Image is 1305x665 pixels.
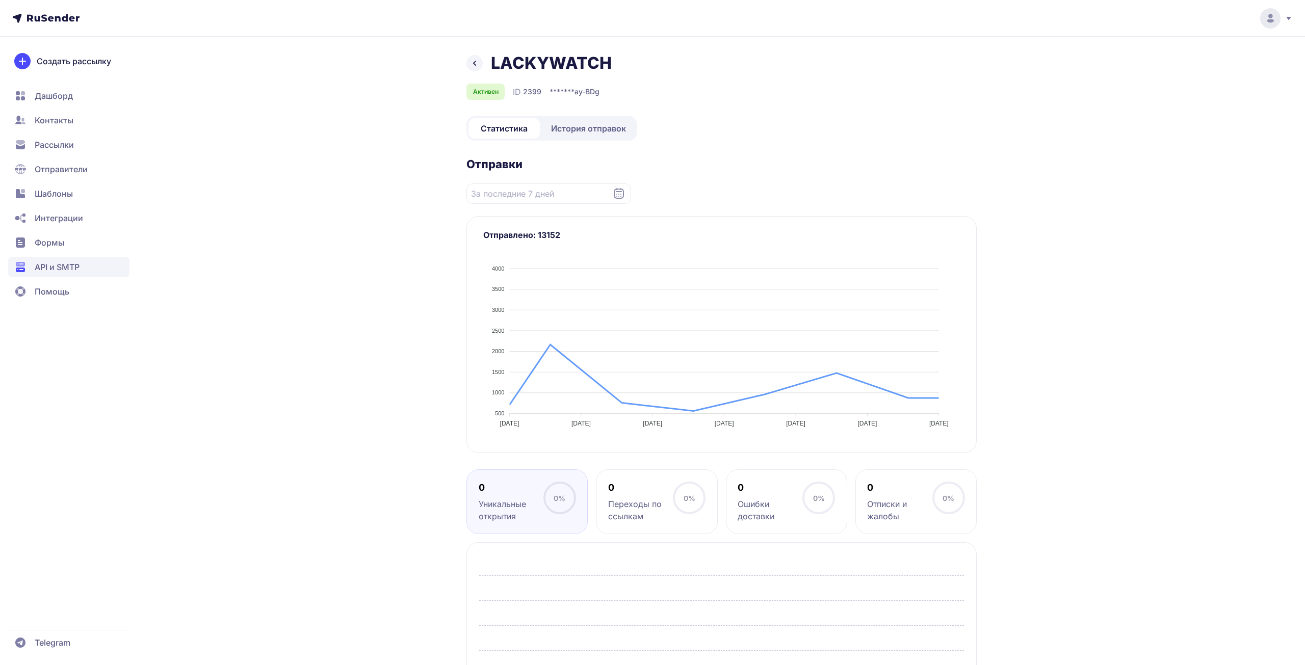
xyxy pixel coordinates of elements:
[608,498,673,522] div: Переходы по ссылкам
[35,212,83,224] span: Интеграции
[35,285,69,298] span: Помощь
[786,420,805,427] tspan: [DATE]
[513,86,541,98] div: ID
[575,87,599,97] span: ay-BDg
[492,328,504,334] tspan: 2500
[867,498,932,522] div: Отписки и жалобы
[492,307,504,313] tspan: 3000
[684,494,695,502] span: 0%
[943,494,954,502] span: 0%
[35,636,70,649] span: Telegram
[500,420,519,427] tspan: [DATE]
[492,348,504,354] tspan: 2000
[35,163,88,175] span: Отправители
[554,494,565,502] span: 0%
[491,53,612,73] h1: LACKYWATCH
[35,188,73,200] span: Шаблоны
[468,118,540,139] a: Статистика
[483,229,960,241] h3: Отправлено: 13152
[643,420,662,427] tspan: [DATE]
[715,420,734,427] tspan: [DATE]
[495,410,504,416] tspan: 500
[738,498,802,522] div: Ошибки доставки
[523,87,541,97] span: 2399
[813,494,825,502] span: 0%
[929,420,949,427] tspan: [DATE]
[479,482,543,494] div: 0
[738,482,802,494] div: 0
[492,389,504,395] tspan: 1000
[35,261,80,273] span: API и SMTP
[608,482,673,494] div: 0
[466,157,977,171] h2: Отправки
[492,286,504,292] tspan: 3500
[492,369,504,375] tspan: 1500
[8,632,129,653] a: Telegram
[466,183,631,204] input: Datepicker input
[867,482,932,494] div: 0
[479,498,543,522] div: Уникальные открытия
[492,265,504,272] tspan: 4000
[35,114,73,126] span: Контакты
[858,420,877,427] tspan: [DATE]
[473,88,499,96] span: Активен
[35,90,73,102] span: Дашборд
[481,122,528,135] span: Статистика
[35,139,74,151] span: Рассылки
[542,118,635,139] a: История отправок
[551,122,626,135] span: История отправок
[35,236,64,249] span: Формы
[571,420,591,427] tspan: [DATE]
[37,55,111,67] span: Создать рассылку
